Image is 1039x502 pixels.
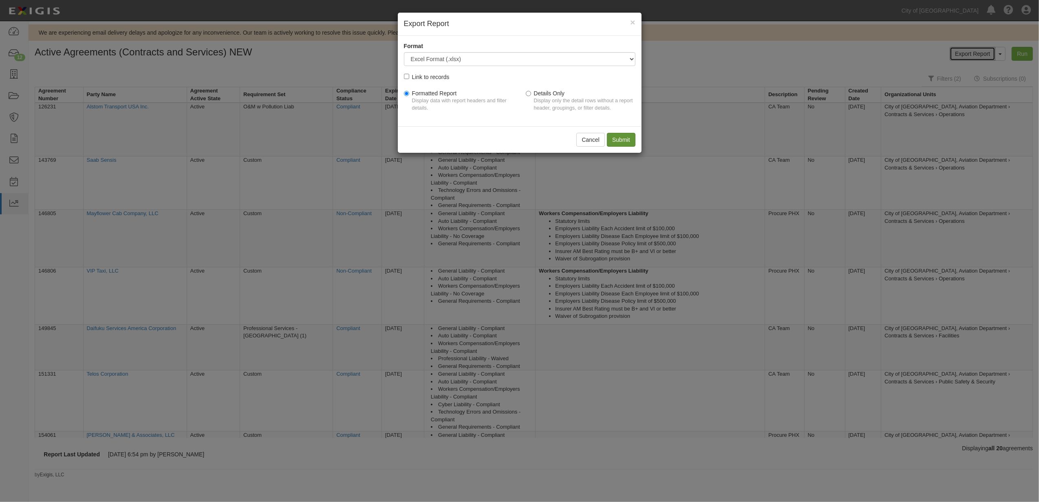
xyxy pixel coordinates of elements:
[404,19,635,29] h4: Export Report
[526,91,531,96] input: Details OnlyDisplay only the detail rows without a report header, groupings, or filter details.
[526,89,635,116] label: Details Only
[404,42,423,50] label: Format
[576,133,605,147] button: Cancel
[404,74,409,79] input: Link to records
[412,97,514,112] p: Display data with report headers and filter details.
[630,18,635,26] button: Close
[607,133,635,147] input: Submit
[404,91,409,96] input: Formatted ReportDisplay data with report headers and filter details.
[630,18,635,27] span: ×
[534,97,635,112] p: Display only the detail rows without a report header, groupings, or filter details.
[404,89,514,116] label: Formatted Report
[412,72,450,81] div: Link to records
